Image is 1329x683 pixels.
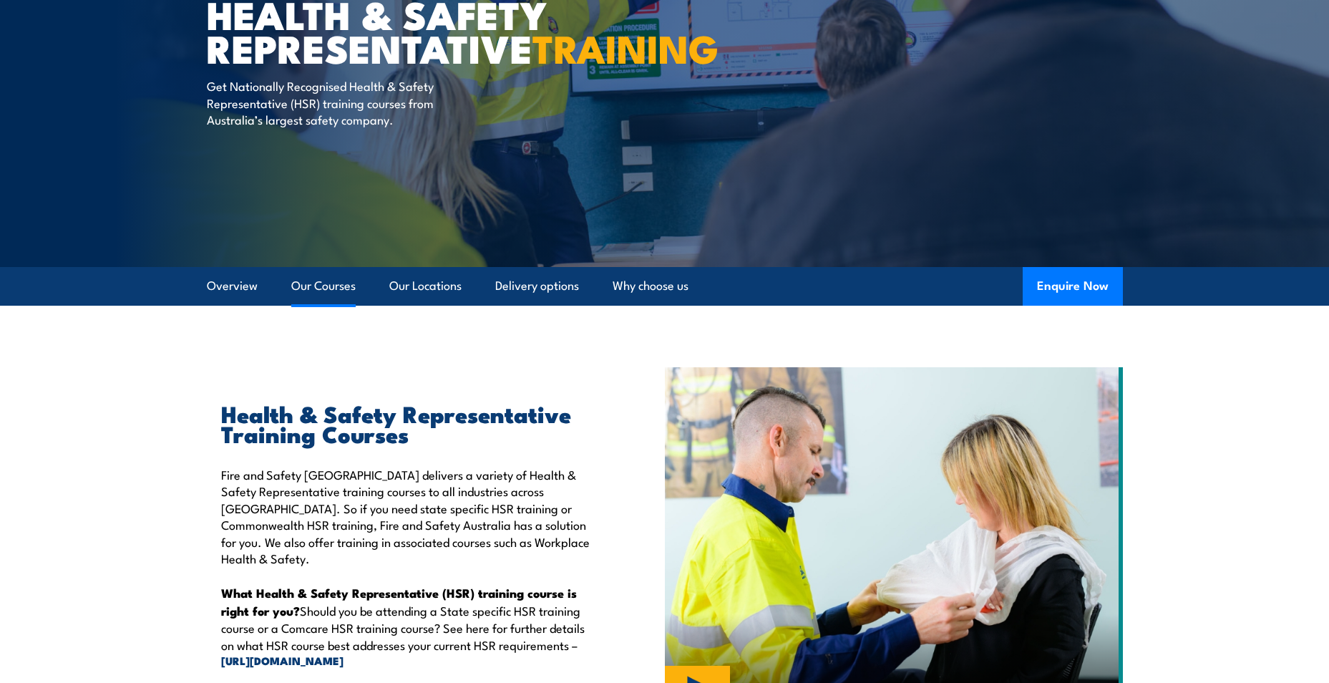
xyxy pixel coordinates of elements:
a: Why choose us [613,267,688,305]
a: Delivery options [495,267,579,305]
strong: TRAINING [532,17,719,77]
a: [URL][DOMAIN_NAME] [221,653,599,669]
h2: Health & Safety Representative Training Courses [221,403,599,443]
strong: What Health & Safety Representative (HSR) training course is right for you? [221,583,577,619]
a: Our Locations [389,267,462,305]
a: Our Courses [291,267,356,305]
button: Enquire Now [1023,267,1123,306]
p: Should you be attending a State specific HSR training course or a Comcare HSR training course? Se... [221,584,599,669]
a: Overview [207,267,258,305]
p: Fire and Safety [GEOGRAPHIC_DATA] delivers a variety of Health & Safety Representative training c... [221,466,599,566]
p: Get Nationally Recognised Health & Safety Representative (HSR) training courses from Australia’s ... [207,77,468,127]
